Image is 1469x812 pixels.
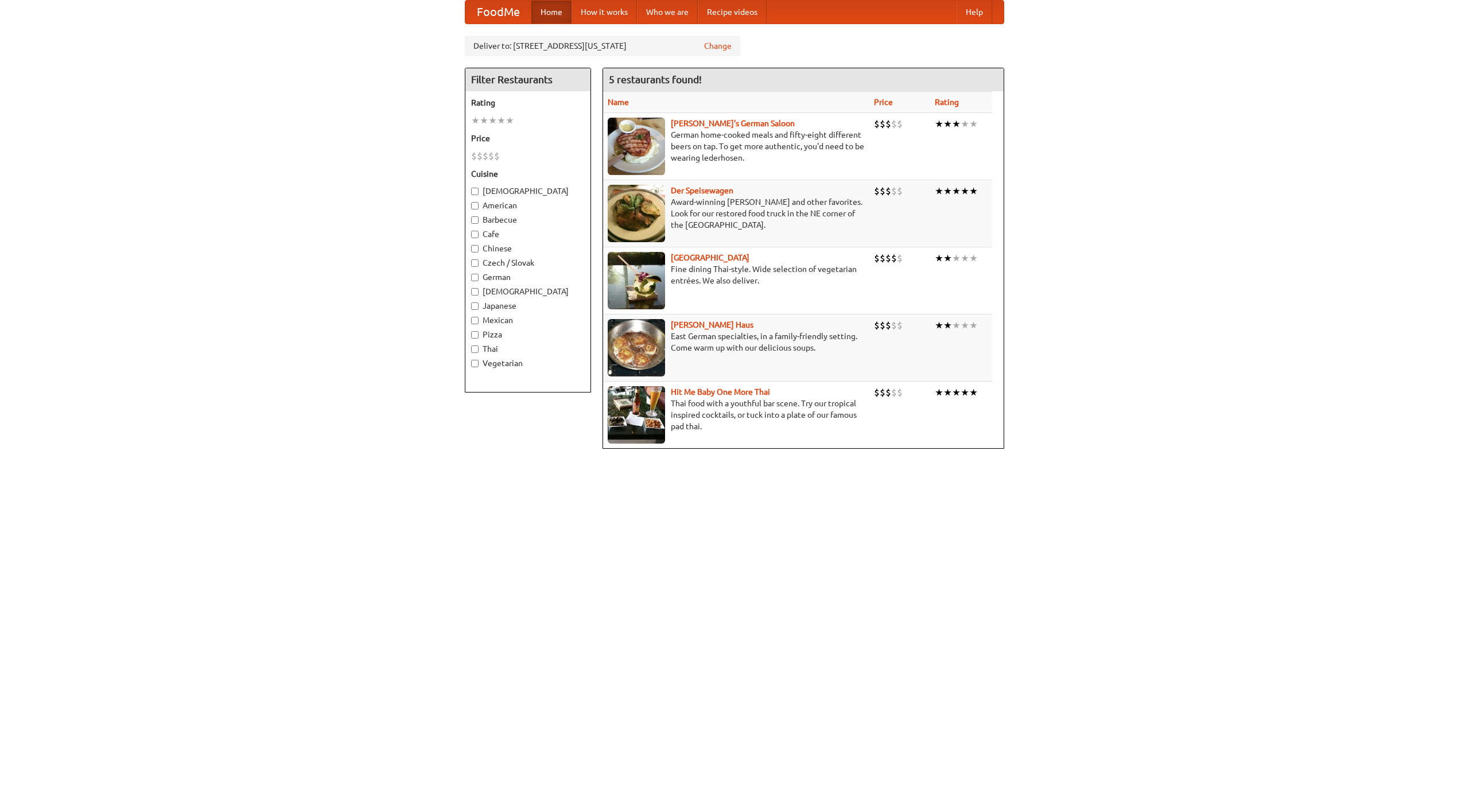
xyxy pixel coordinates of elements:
label: Chinese [471,243,585,254]
li: ★ [935,252,943,265]
input: Mexican [471,317,479,324]
a: FoodMe [465,1,531,24]
p: East German specialties, in a family-friendly setting. Come warm up with our delicious soups. [608,331,865,353]
li: $ [891,185,897,197]
li: ★ [961,185,969,197]
input: American [471,202,479,209]
li: ★ [943,185,952,197]
li: ★ [497,114,506,127]
b: [PERSON_NAME]'s German Saloon [671,119,795,128]
a: Name [608,98,629,107]
li: $ [874,185,880,197]
li: $ [488,150,494,162]
a: Recipe videos [698,1,767,24]
li: $ [897,252,903,265]
a: Change [704,40,732,52]
label: [DEMOGRAPHIC_DATA] [471,286,585,297]
a: [GEOGRAPHIC_DATA] [671,253,749,262]
label: Czech / Slovak [471,257,585,269]
li: $ [897,185,903,197]
label: Vegetarian [471,358,585,369]
li: $ [874,118,880,130]
img: satay.jpg [608,252,665,309]
li: $ [891,386,897,399]
li: $ [880,319,885,332]
li: ★ [943,252,952,265]
p: German home-cooked meals and fifty-eight different beers on tap. To get more authentic, you'd nee... [608,129,865,164]
a: Price [874,98,893,107]
li: ★ [935,118,943,130]
li: ★ [488,114,497,127]
li: $ [885,118,891,130]
label: Mexican [471,314,585,326]
li: $ [885,252,891,265]
li: $ [874,386,880,399]
li: ★ [961,386,969,399]
input: Vegetarian [471,360,479,367]
img: kohlhaus.jpg [608,319,665,376]
h5: Price [471,133,585,144]
li: ★ [935,185,943,197]
li: $ [471,150,477,162]
div: Deliver to: [STREET_ADDRESS][US_STATE] [465,36,740,56]
li: ★ [969,252,978,265]
img: esthers.jpg [608,118,665,175]
label: Pizza [471,329,585,340]
li: $ [891,319,897,332]
h5: Rating [471,97,585,108]
label: German [471,271,585,283]
li: $ [897,386,903,399]
li: ★ [943,386,952,399]
a: Who we are [637,1,698,24]
li: ★ [471,114,480,127]
li: $ [880,252,885,265]
li: ★ [969,386,978,399]
li: $ [880,185,885,197]
label: Japanese [471,300,585,312]
label: Barbecue [471,214,585,226]
li: $ [891,118,897,130]
li: $ [874,252,880,265]
li: $ [897,118,903,130]
li: ★ [952,252,961,265]
input: Pizza [471,331,479,339]
img: babythai.jpg [608,386,665,444]
li: $ [885,185,891,197]
li: ★ [961,118,969,130]
li: $ [483,150,488,162]
input: [DEMOGRAPHIC_DATA] [471,188,479,195]
a: [PERSON_NAME] Haus [671,320,753,329]
p: Fine dining Thai-style. Wide selection of vegetarian entrées. We also deliver. [608,263,865,286]
li: ★ [480,114,488,127]
li: $ [891,252,897,265]
li: $ [477,150,483,162]
label: [DEMOGRAPHIC_DATA] [471,185,585,197]
input: Barbecue [471,216,479,224]
li: ★ [952,185,961,197]
a: How it works [572,1,637,24]
li: $ [874,319,880,332]
p: Award-winning [PERSON_NAME] and other favorites. Look for our restored food truck in the NE corne... [608,196,865,231]
li: $ [880,386,885,399]
ng-pluralize: 5 restaurants found! [609,74,702,85]
li: ★ [943,118,952,130]
input: Czech / Slovak [471,259,479,267]
li: ★ [935,319,943,332]
input: Cafe [471,231,479,238]
input: Chinese [471,245,479,252]
label: Thai [471,343,585,355]
li: ★ [952,319,961,332]
li: $ [897,319,903,332]
h5: Cuisine [471,168,585,180]
a: Hit Me Baby One More Thai [671,387,770,397]
li: ★ [961,252,969,265]
li: ★ [943,319,952,332]
li: ★ [952,386,961,399]
a: Der Speisewagen [671,186,733,195]
li: ★ [961,319,969,332]
input: German [471,274,479,281]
